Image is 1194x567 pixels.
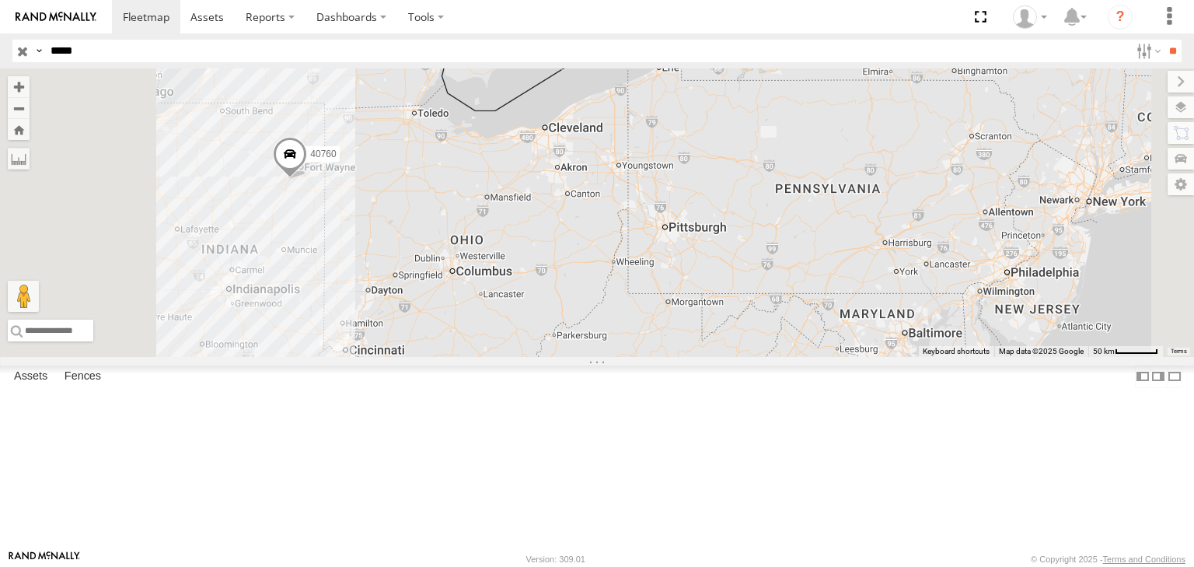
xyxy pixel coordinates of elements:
label: Search Query [33,40,45,62]
a: Visit our Website [9,551,80,567]
button: Zoom in [8,76,30,97]
span: 50 km [1093,347,1115,355]
label: Fences [57,366,109,387]
label: Hide Summary Table [1167,366,1182,388]
div: © Copyright 2025 - [1031,555,1185,564]
label: Measure [8,148,30,170]
button: Zoom out [8,97,30,119]
label: Dock Summary Table to the Right [1150,366,1166,388]
label: Assets [6,366,55,387]
label: Map Settings [1168,173,1194,195]
button: Map Scale: 50 km per 52 pixels [1088,346,1163,357]
div: Version: 309.01 [526,555,585,564]
button: Keyboard shortcuts [923,346,990,357]
a: Terms (opens in new tab) [1171,348,1187,355]
label: Dock Summary Table to the Left [1135,366,1150,388]
a: Terms and Conditions [1103,555,1185,564]
button: Drag Pegman onto the map to open Street View [8,281,39,312]
label: Search Filter Options [1130,40,1164,62]
button: Zoom Home [8,119,30,140]
i: ? [1108,5,1133,30]
img: rand-logo.svg [16,12,96,23]
span: 40760 [310,149,336,159]
span: Map data ©2025 Google [999,347,1084,355]
div: Alfonso Garay [1007,5,1053,29]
